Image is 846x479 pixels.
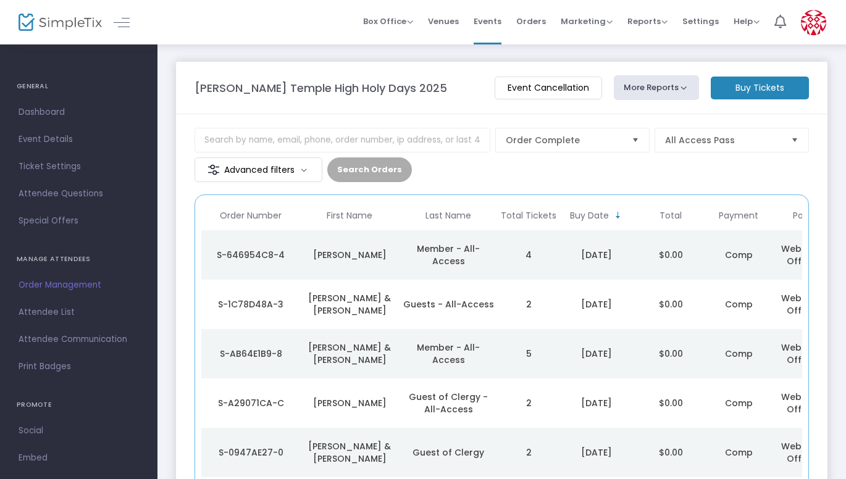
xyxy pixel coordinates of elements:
[734,15,760,27] span: Help
[781,391,820,415] span: Web Box Office
[204,348,297,360] div: S-AB64E1B9-8
[204,446,297,459] div: S-0947AE27-0
[498,329,559,378] td: 5
[498,280,559,329] td: 2
[474,6,501,37] span: Events
[634,329,708,378] td: $0.00
[428,6,459,37] span: Venues
[665,134,781,146] span: All Access Pass
[207,164,220,176] img: filter
[495,77,602,99] m-button: Event Cancellation
[303,397,396,409] div: Guita Balakhane
[634,428,708,477] td: $0.00
[19,131,139,148] span: Event Details
[786,128,803,152] button: Select
[634,230,708,280] td: $0.00
[19,359,139,375] span: Print Badges
[725,249,753,261] span: Comp
[498,378,559,428] td: 2
[204,249,297,261] div: S-646954C8-4
[563,348,630,360] div: 9/22/2025
[19,423,139,439] span: Social
[402,298,495,310] div: Guests - All-Access
[563,249,630,261] div: 9/22/2025
[303,341,396,366] div: Harris Roth & Cathy Cohan Roth
[195,80,447,96] m-panel-title: [PERSON_NAME] Temple High Holy Days 2025
[725,446,753,459] span: Comp
[516,6,546,37] span: Orders
[19,304,139,320] span: Attendee List
[303,249,396,261] div: Brad Beckerman
[303,440,396,465] div: Ellie Stern & Matt Landau
[725,397,753,409] span: Comp
[561,15,613,27] span: Marketing
[204,298,297,310] div: S-1C78D48A-3
[19,104,139,120] span: Dashboard
[402,243,495,267] div: Member - All-Access
[17,393,141,417] h4: PROMOTE
[781,292,820,317] span: Web Box Office
[19,331,139,348] span: Attendee Communication
[327,210,372,221] span: First Name
[17,74,141,99] h4: GENERAL
[402,446,495,459] div: Guest of Clergy
[570,210,609,221] span: Buy Date
[425,210,471,221] span: Last Name
[402,341,495,366] div: Member - All-Access
[220,210,282,221] span: Order Number
[19,186,139,202] span: Attendee Questions
[195,157,322,182] m-button: Advanced filters
[627,128,644,152] button: Select
[711,77,809,99] m-button: Buy Tickets
[498,428,559,477] td: 2
[563,397,630,409] div: 9/21/2025
[781,243,820,267] span: Web Box Office
[793,210,808,221] span: PoS
[781,440,820,465] span: Web Box Office
[19,213,139,229] span: Special Offers
[634,280,708,329] td: $0.00
[506,134,622,146] span: Order Complete
[660,210,682,221] span: Total
[634,378,708,428] td: $0.00
[195,128,490,152] input: Search by name, email, phone, order number, ip address, or last 4 digits of card
[725,348,753,360] span: Comp
[303,292,396,317] div: Lisa & Howard Stern
[498,201,559,230] th: Total Tickets
[19,159,139,175] span: Ticket Settings
[613,210,623,220] span: Sortable
[682,6,719,37] span: Settings
[725,298,753,310] span: Comp
[627,15,668,27] span: Reports
[563,298,630,310] div: 9/22/2025
[719,210,758,221] span: Payment
[19,450,139,466] span: Embed
[563,446,630,459] div: 9/21/2025
[19,277,139,293] span: Order Management
[17,247,141,272] h4: MANAGE ATTENDEES
[781,341,820,366] span: Web Box Office
[204,397,297,409] div: S-A29071CA-C
[363,15,413,27] span: Box Office
[498,230,559,280] td: 4
[614,75,699,100] button: More Reports
[402,391,495,415] div: Guest of Clergy - All-Access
